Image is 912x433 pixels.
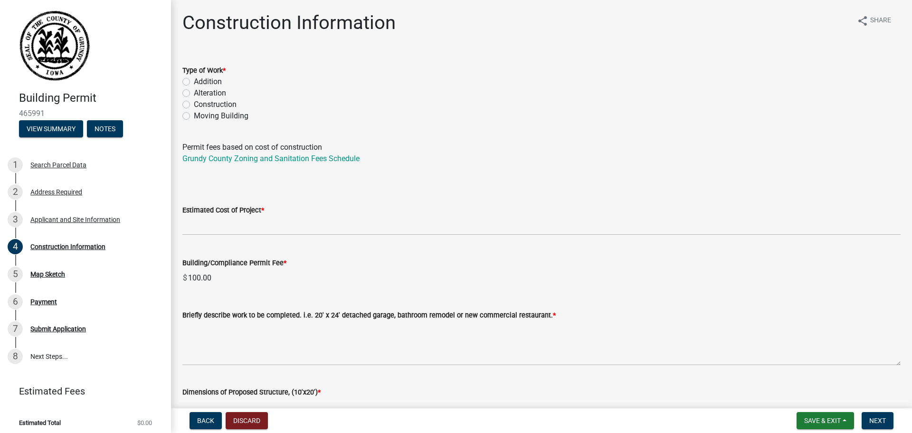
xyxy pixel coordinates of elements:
h1: Construction Information [182,11,396,34]
span: $ [182,269,188,288]
span: Share [870,15,891,27]
wm-modal-confirm: Notes [87,125,123,133]
div: 2 [8,184,23,200]
label: Addition [194,76,222,87]
div: Map Sketch [30,271,65,278]
h4: Building Permit [19,91,163,105]
div: Construction Information [30,243,105,250]
div: 5 [8,267,23,282]
div: 4 [8,239,23,254]
label: Construction [194,99,237,110]
button: Notes [87,120,123,137]
button: Next [862,412,893,429]
button: Discard [226,412,268,429]
span: Estimated Total [19,420,61,426]
img: Grundy County, Iowa [19,10,90,81]
div: 1 [8,157,23,173]
label: Moving Building [194,110,248,122]
div: Applicant and Site Information [30,216,120,223]
a: Grundy County Zoning and Sanitation Fees Schedule [182,154,360,163]
span: $0.00 [137,420,152,426]
i: share [857,15,868,27]
label: Briefly describe work to be completed. i.e. 20' x 24' detached garage, bathroom remodel or new co... [182,312,556,319]
span: Back [197,417,214,424]
div: 8 [8,349,23,364]
a: Estimated Fees [8,382,156,401]
div: Search Parcel Data [30,162,86,168]
div: 6 [8,294,23,309]
span: Next [869,417,886,424]
label: Estimated Cost of Project [182,207,264,214]
button: Back [190,412,222,429]
span: Save & Exit [804,417,841,424]
div: Submit Application [30,326,86,332]
button: View Summary [19,120,83,137]
label: Type of Work [182,67,226,74]
span: 465991 [19,109,152,118]
div: Permit fees based on cost of construction [182,130,901,183]
button: shareShare [849,11,899,30]
div: Payment [30,298,57,305]
label: Alteration [194,87,226,99]
wm-modal-confirm: Summary [19,125,83,133]
label: Dimensions of Proposed Structure, (10'x20') [182,389,321,396]
div: Address Required [30,189,82,195]
button: Save & Exit [797,412,854,429]
div: 7 [8,321,23,337]
label: Building/Compliance Permit Fee [182,260,286,267]
div: 3 [8,212,23,227]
